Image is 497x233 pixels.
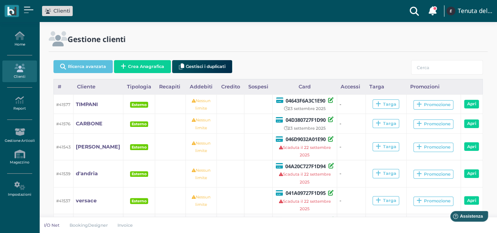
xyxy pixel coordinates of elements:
b: 04A20C727F1D94 [285,163,326,170]
a: Invoice [113,222,138,228]
b: TIMPANI [76,101,98,107]
div: Targa [375,121,396,127]
div: Promozioni [406,79,460,94]
td: - [337,187,365,214]
a: Apri [464,100,479,108]
td: - [337,95,365,114]
td: - [337,114,365,133]
iframe: Help widget launcher [441,209,490,226]
small: Nessun limite [192,168,211,180]
span: Assistenza [23,6,52,12]
small: 23 settembre 2025 [284,126,326,131]
a: ... Tenuta del Barco [445,2,492,20]
a: Apri [464,142,479,151]
a: Home [2,28,37,50]
span: Clienti [53,7,70,15]
b: Esterno [132,122,147,126]
small: Scaduta il 22 settembre 2025 [279,145,331,158]
small: #41543 [56,145,71,150]
small: Scaduta il 22 settembre 2025 [279,199,331,211]
td: - [337,133,365,160]
small: Scaduta il 22 settembre 2025 [279,172,331,184]
b: 04D380727F1D90 [286,116,326,123]
b: 046D9032A01E90 [286,136,326,143]
a: Report [2,93,37,114]
a: Apri [464,196,479,205]
div: Targa [375,171,396,176]
div: Accessi [337,79,365,94]
small: 23 settembre 2025 [284,106,326,111]
button: Gestisci i duplicati [172,60,232,73]
a: Apri [464,169,479,178]
a: Gestione Articoli [2,125,37,146]
b: [PERSON_NAME] [76,144,120,150]
b: d'andria [76,171,98,176]
div: Tipologia [123,79,155,94]
small: #41577 [56,102,70,107]
div: Promozione [416,144,451,150]
small: Nessun limite [192,98,211,111]
button: Crea Anagrafica [114,60,171,73]
div: Promozione [416,171,451,177]
a: BookingDesigner [64,222,113,228]
a: Apri [464,119,479,128]
a: TIMPANI [76,101,98,108]
div: Addebiti [186,79,217,94]
div: Sospesi [244,79,273,94]
b: Esterno [132,172,147,176]
a: versace [76,197,97,204]
small: Nessun limite [192,141,211,153]
a: Clienti [45,7,70,15]
p: I/O Net [44,222,60,228]
div: Recapiti [155,79,186,94]
div: Card [273,79,337,94]
div: Targa [375,198,396,204]
b: 04643F6A3C1E90 [286,97,325,104]
div: # [54,79,73,94]
small: #41576 [56,121,70,127]
input: Cerca [411,60,483,75]
td: - [337,160,365,187]
b: Esterno [132,199,147,203]
img: ... [446,7,455,15]
div: Targa [375,144,396,150]
a: [PERSON_NAME] [76,143,120,150]
div: Promozione [416,121,451,127]
small: #41539 [56,171,70,176]
b: 041A09727F1D95 [286,189,326,196]
button: Ricerca avanzata [53,60,113,73]
a: CARBONE [76,120,103,127]
div: Targa [375,101,396,107]
b: Esterno [132,145,147,149]
a: Impostazioni [2,178,37,200]
img: logo [7,7,16,16]
a: Magazzino [2,147,37,168]
a: Clienti [2,61,37,82]
b: versace [76,198,97,204]
div: Cliente [73,79,123,94]
small: #41537 [56,198,70,204]
small: Nessun limite [192,194,211,207]
a: d'andria [76,170,98,177]
h4: Tenuta del Barco [458,8,492,15]
div: Targa [365,79,406,94]
div: Credito [216,79,244,94]
div: Promozione [416,102,451,108]
small: Nessun limite [192,117,211,130]
b: 0483A80A3A1691 [285,216,326,224]
h2: Gestione clienti [68,35,126,43]
b: CARBONE [76,121,103,127]
div: Promozione [416,198,451,204]
b: Esterno [132,103,147,107]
